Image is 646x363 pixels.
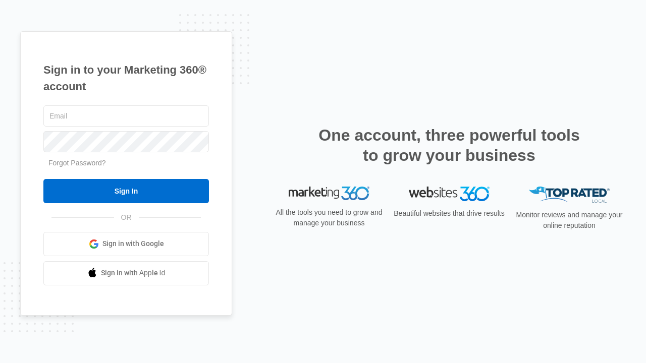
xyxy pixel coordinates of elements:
[43,232,209,256] a: Sign in with Google
[529,187,610,203] img: Top Rated Local
[43,179,209,203] input: Sign In
[273,207,386,228] p: All the tools you need to grow and manage your business
[289,187,369,201] img: Marketing 360
[315,125,583,165] h2: One account, three powerful tools to grow your business
[48,159,106,167] a: Forgot Password?
[43,62,209,95] h1: Sign in to your Marketing 360® account
[409,187,490,201] img: Websites 360
[114,212,139,223] span: OR
[393,208,506,219] p: Beautiful websites that drive results
[43,261,209,285] a: Sign in with Apple Id
[101,268,166,278] span: Sign in with Apple Id
[102,238,164,249] span: Sign in with Google
[43,105,209,127] input: Email
[513,210,626,231] p: Monitor reviews and manage your online reputation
